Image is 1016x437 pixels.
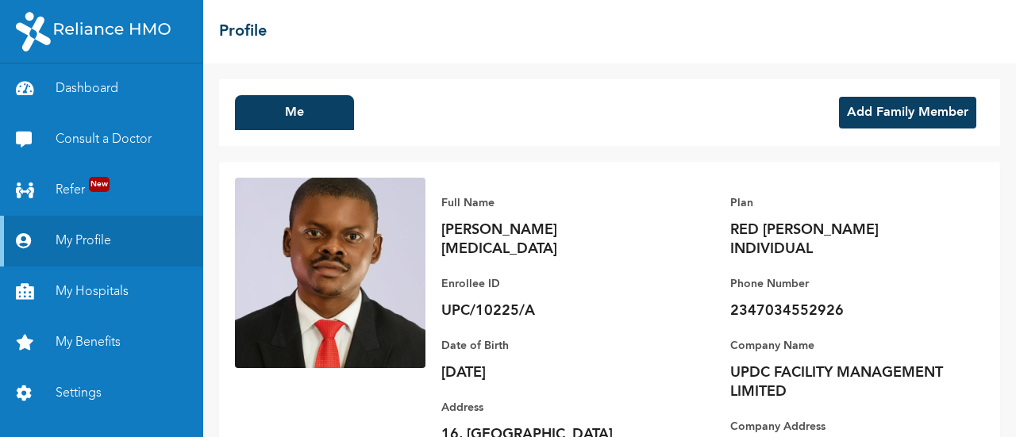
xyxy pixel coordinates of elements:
[16,12,171,52] img: RelianceHMO's Logo
[441,301,664,320] p: UPC/10225/A
[730,220,952,259] p: RED [PERSON_NAME] INDIVIDUAL
[441,274,664,293] p: Enrollee ID
[89,177,110,192] span: New
[441,398,664,417] p: Address
[730,417,952,436] p: Company Address
[441,336,664,355] p: Date of Birth
[441,363,664,382] p: [DATE]
[730,194,952,213] p: Plan
[235,95,354,130] button: Me
[219,20,267,44] h2: Profile
[730,301,952,320] p: 2347034552926
[839,97,976,128] button: Add Family Member
[730,363,952,401] p: UPDC FACILITY MANAGEMENT LIMITED
[730,274,952,293] p: Phone Number
[441,220,664,259] p: [PERSON_NAME][MEDICAL_DATA]
[730,336,952,355] p: Company Name
[235,178,425,368] img: Enrollee
[441,194,664,213] p: Full Name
